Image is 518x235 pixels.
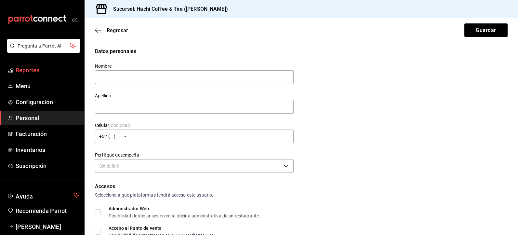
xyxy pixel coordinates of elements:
[95,93,294,98] label: Apellido
[109,226,215,230] div: Acceso al Punto de venta
[464,23,508,37] button: Guardar
[16,130,79,138] span: Facturación
[16,222,79,231] span: [PERSON_NAME]
[95,48,508,55] div: Datos personales
[108,5,228,13] h3: Sucursal: Hachi Coffee & Tea ([PERSON_NAME])
[95,192,508,199] div: Selecciona a que plataformas tendrá acceso este usuario.
[16,114,79,122] span: Personal
[16,206,79,215] span: Recomienda Parrot
[72,17,77,22] button: open_drawer_menu
[95,183,508,190] div: Accesos
[16,82,79,90] span: Menú
[95,64,294,68] label: Nombre
[95,27,128,34] button: Regresar
[95,123,294,128] label: Celular
[95,153,294,157] label: Perfil que desempeña
[7,39,80,53] button: Pregunta a Parrot AI
[109,214,260,218] div: Posibilidad de iniciar sesión en la oficina administrativa de un restaurante.
[16,98,79,106] span: Configuración
[95,159,294,173] div: Sin definir
[16,191,71,199] span: Ayuda
[109,123,130,128] span: (opcional)
[109,206,260,211] div: Administrador Web
[107,27,128,34] span: Regresar
[5,47,80,54] a: Pregunta a Parrot AI
[16,161,79,170] span: Suscripción
[18,43,70,49] span: Pregunta a Parrot AI
[16,145,79,154] span: Inventarios
[16,66,79,75] span: Reportes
